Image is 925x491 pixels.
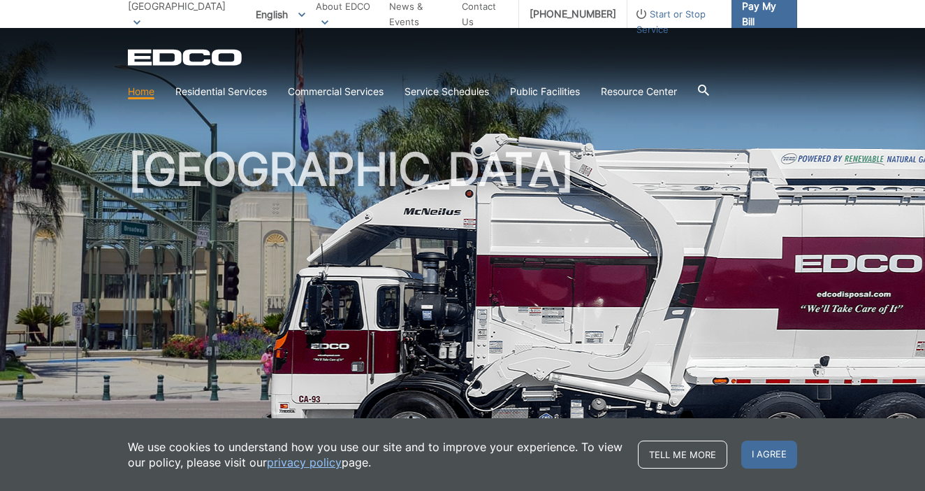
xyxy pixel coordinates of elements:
a: Commercial Services [288,84,384,99]
a: Home [128,84,154,99]
p: We use cookies to understand how you use our site and to improve your experience. To view our pol... [128,439,624,470]
a: privacy policy [267,455,342,470]
a: Tell me more [638,441,727,469]
a: Public Facilities [510,84,580,99]
span: I agree [741,441,797,469]
a: Service Schedules [405,84,489,99]
a: Resource Center [601,84,677,99]
h1: [GEOGRAPHIC_DATA] [128,147,797,454]
a: EDCD logo. Return to the homepage. [128,49,244,66]
span: English [245,3,316,26]
a: Residential Services [175,84,267,99]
